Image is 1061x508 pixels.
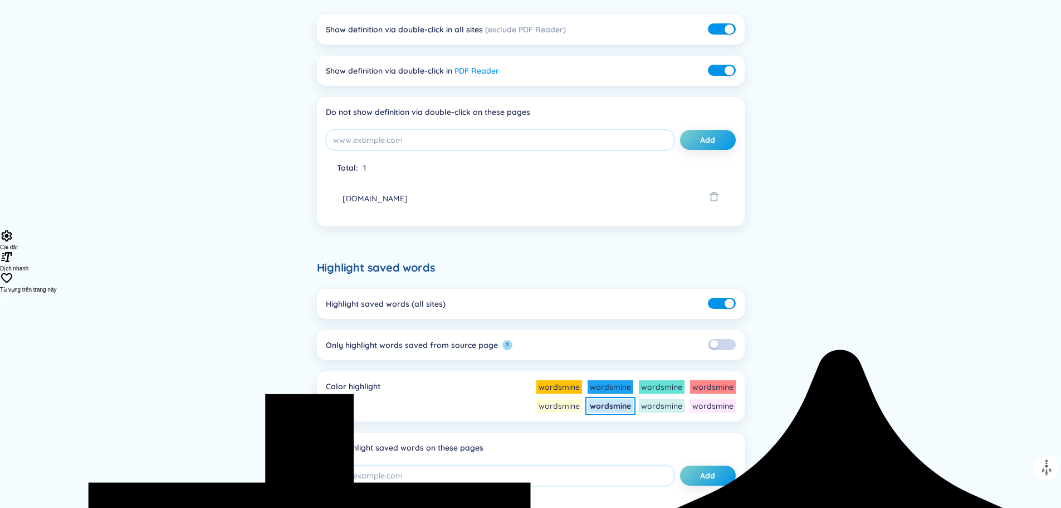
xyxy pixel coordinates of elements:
[326,129,674,151] input: www.example.com
[326,23,566,36] div: Show definition via double-click in all sites
[343,192,408,205] span: [DOMAIN_NAME]
[680,130,736,150] button: Add
[1038,459,1055,477] img: to top
[709,191,719,206] span: delete
[700,134,715,146] span: Add
[454,66,499,76] a: PDF Reader
[485,25,566,35] span: (exclude PDF Reader)
[337,163,358,173] span: Total :
[326,106,736,118] div: Do not show definition via double-click on these pages
[363,163,366,173] span: 1
[326,65,499,77] div: Show definition via double-click in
